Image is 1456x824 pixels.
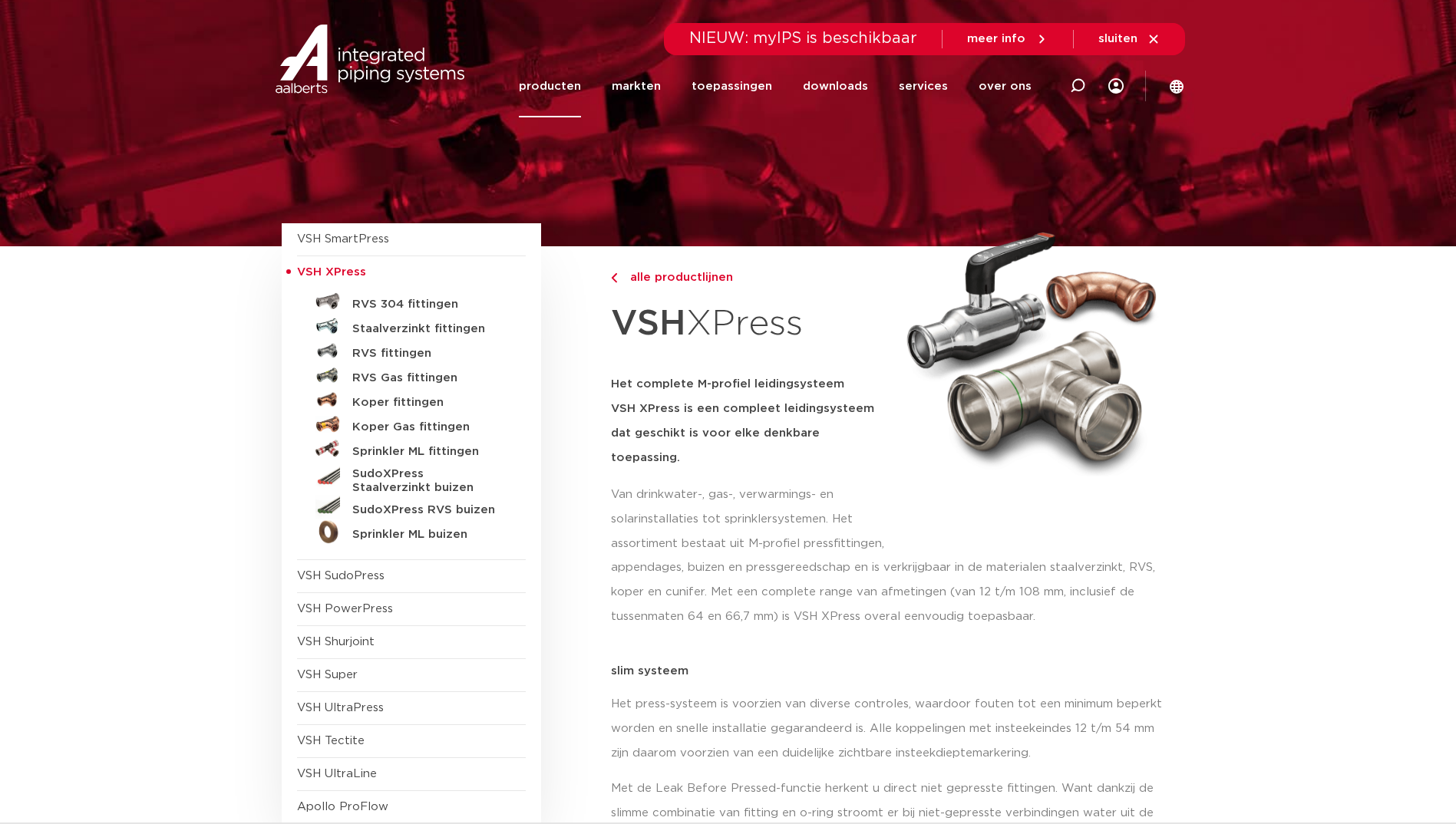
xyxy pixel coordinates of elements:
[352,503,504,517] h5: SudoXPress RVS buizen
[611,483,889,556] p: Van drinkwater-, gas-, verwarmings- en solarinstallaties tot sprinklersystemen. Het assortiment b...
[352,322,504,336] h5: Staalverzinkt fittingen
[297,768,377,780] a: VSH UltraLine
[611,295,889,354] h1: XPress
[297,735,365,747] a: VSH Tectite
[689,31,917,46] span: NIEUW: myIPS is beschikbaar
[297,289,526,314] a: RVS 304 fittingen
[967,32,1048,46] a: meer info
[611,665,1175,677] p: slim systeem
[352,528,504,542] h5: Sprinkler ML buizen
[611,372,889,470] h5: Het complete M-profiel leidingsysteem VSH XPress is een compleet leidingsysteem dat geschikt is v...
[611,306,686,341] strong: VSH
[352,396,504,410] h5: Koper fittingen
[979,55,1032,117] a: over ons
[297,603,393,615] a: VSH PowerPress
[1108,55,1124,117] div: my IPS
[611,269,889,287] a: alle productlijnen
[352,347,504,361] h5: RVS fittingen
[297,519,526,544] a: Sprinkler ML buizen
[1098,33,1137,44] span: sluiten
[297,636,375,648] a: VSH Shurjoint
[967,33,1025,44] span: meer info
[352,420,504,434] h5: Koper Gas fittingen
[297,801,388,812] a: Apollo ProFlow
[297,387,526,412] a: Koper fittingen
[519,55,1032,117] nav: Menu
[611,273,617,283] img: chevron-right.svg
[899,55,948,117] a: services
[297,412,526,437] a: Koper Gas fittingen
[352,298,504,311] h5: RVS 304 fittingen
[297,363,526,387] a: RVS Gas fittingen
[519,55,581,117] a: producten
[612,55,661,117] a: markten
[803,55,868,117] a: downloads
[611,555,1175,629] p: appendages, buizen en pressgereedschap en is verkrijgbaar in de materialen staalverzinkt, RVS, ko...
[297,266,366,278] span: VSH XPress
[352,371,504,385] h5: RVS Gas fittingen
[692,55,772,117] a: toepassingen
[352,445,504,459] h5: Sprinkler ML fittingen
[297,338,526,363] a: RVS fittingen
[1098,32,1161,46] a: sluiten
[352,467,504,495] h5: SudoXPress Staalverzinkt buizen
[611,692,1175,766] p: Het press-systeem is voorzien van diverse controles, waardoor fouten tot een minimum beperkt word...
[297,702,384,714] a: VSH UltraPress
[297,437,526,461] a: Sprinkler ML fittingen
[621,272,733,283] span: alle productlijnen
[297,461,526,495] a: SudoXPress Staalverzinkt buizen
[297,495,526,519] a: SudoXPress RVS buizen
[297,570,385,582] a: VSH SudoPress
[297,314,526,338] a: Staalverzinkt fittingen
[297,233,389,245] a: VSH SmartPress
[297,669,358,681] a: VSH Super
